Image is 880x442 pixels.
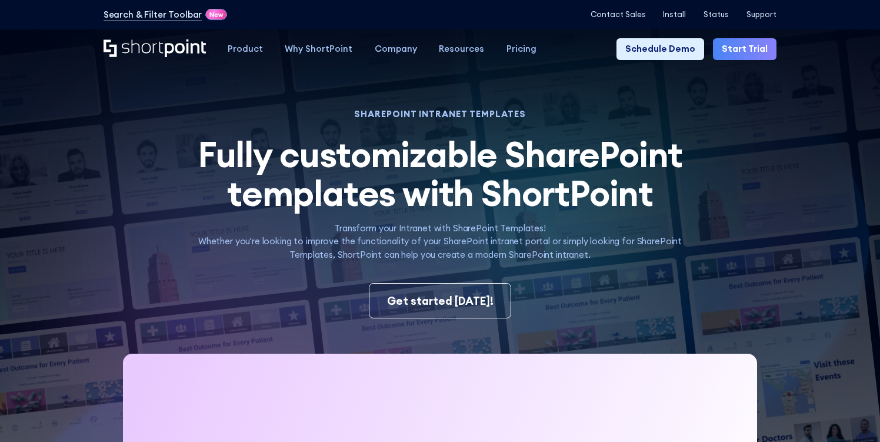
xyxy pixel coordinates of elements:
[369,283,512,318] a: Get started [DATE]!
[591,10,646,19] a: Contact Sales
[428,38,495,60] a: Resources
[713,38,776,60] a: Start Trial
[182,222,697,261] p: Transform your Intranet with SharePoint Templates! Whether you're looking to improve the function...
[616,38,704,60] a: Schedule Demo
[495,38,547,60] a: Pricing
[285,42,352,55] div: Why ShortPoint
[198,132,682,215] span: Fully customizable SharePoint templates with ShortPoint
[663,10,686,19] a: Install
[182,110,697,118] h1: SHAREPOINT INTRANET TEMPLATES
[375,42,417,55] div: Company
[228,42,263,55] div: Product
[274,38,364,60] a: Why ShortPoint
[387,293,494,309] div: Get started [DATE]!
[821,385,880,442] iframe: Chat Widget
[216,38,274,60] a: Product
[104,8,202,21] a: Search & Filter Toolbar
[364,38,428,60] a: Company
[506,42,536,55] div: Pricing
[746,10,776,19] a: Support
[704,10,729,19] a: Status
[439,42,484,55] div: Resources
[104,39,206,59] a: Home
